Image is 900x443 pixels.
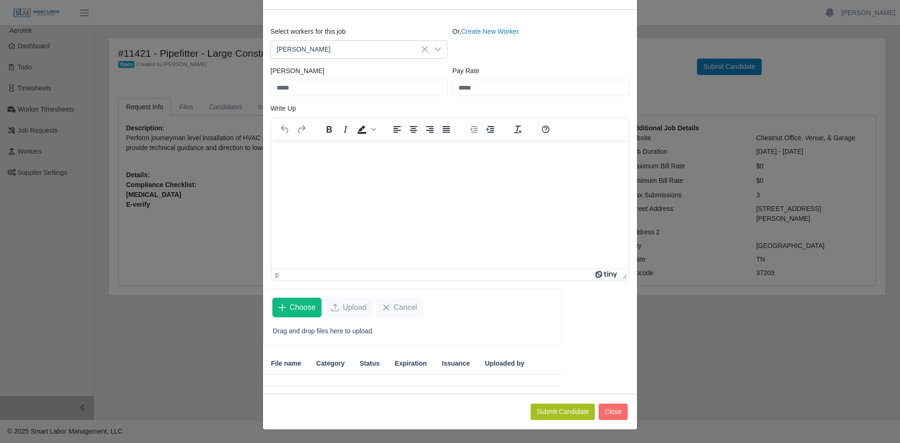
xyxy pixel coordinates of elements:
span: Choose [290,302,315,313]
button: Justify [438,123,454,136]
label: Write Up [270,104,296,113]
button: Submit Candidate [531,404,595,420]
button: Align center [405,123,421,136]
button: Align right [422,123,438,136]
button: Decrease indent [466,123,482,136]
span: Uploaded by [485,359,524,368]
span: Status [360,359,380,368]
a: Create New Worker [461,28,519,35]
span: Drake Lewis [271,41,428,58]
button: Bold [321,123,337,136]
span: Issuance [442,359,470,368]
label: Select workers for this job [270,27,345,37]
button: Redo [293,123,309,136]
button: Italic [337,123,353,136]
div: Background color Black [354,123,377,136]
div: Press the Up and Down arrow keys to resize the editor. [619,269,629,280]
button: Align left [389,123,405,136]
button: Choose [272,298,322,317]
div: Or, [450,27,632,59]
div: p [275,271,279,278]
button: Cancel [376,298,423,317]
p: Drag and drop files here to upload. [273,326,553,336]
button: Undo [277,123,293,136]
button: Clear formatting [510,123,526,136]
label: Pay Rate [452,66,480,76]
button: Upload [325,298,373,317]
button: Help [538,123,554,136]
label: [PERSON_NAME] [270,66,324,76]
span: File name [271,359,301,368]
button: Increase indent [482,123,498,136]
span: Expiration [395,359,427,368]
span: Upload [343,302,367,313]
a: Powered by Tiny [595,271,619,278]
span: Category [316,359,345,368]
button: Close [599,404,628,420]
span: Cancel [394,302,417,313]
iframe: Rich Text Area [271,140,629,269]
